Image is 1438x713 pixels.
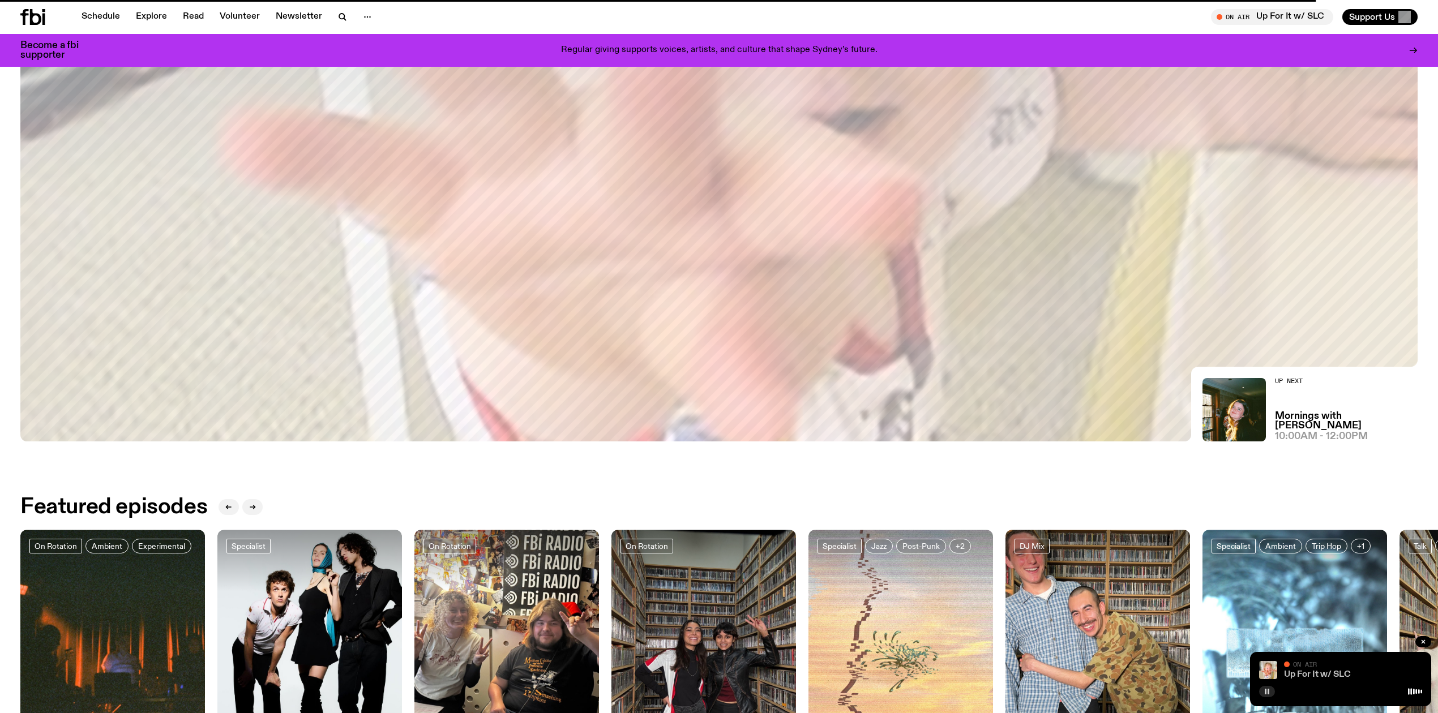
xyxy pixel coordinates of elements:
[1015,539,1050,553] a: DJ Mix
[429,542,471,551] span: On Rotation
[29,539,82,553] a: On Rotation
[1284,670,1351,679] a: Up For It w/ SLC
[1020,542,1045,551] span: DJ Mix
[129,9,174,25] a: Explore
[20,497,207,517] h2: Featured episodes
[1357,542,1364,551] span: +1
[1414,542,1427,551] span: Talk
[1265,542,1296,551] span: Ambient
[132,539,191,553] a: Experimental
[213,9,267,25] a: Volunteer
[1259,661,1277,679] img: baby slc
[1351,539,1371,553] button: +1
[20,41,93,60] h3: Become a fbi supporter
[226,539,271,553] a: Specialist
[561,45,878,55] p: Regular giving supports voices, artists, and culture that shape Sydney’s future.
[92,542,122,551] span: Ambient
[269,9,329,25] a: Newsletter
[902,542,940,551] span: Post-Punk
[823,542,857,551] span: Specialist
[1312,542,1341,551] span: Trip Hop
[865,539,893,553] a: Jazz
[1342,9,1418,25] button: Support Us
[1275,411,1418,431] a: Mornings with [PERSON_NAME]
[871,542,887,551] span: Jazz
[176,9,211,25] a: Read
[1212,539,1256,553] a: Specialist
[75,9,127,25] a: Schedule
[818,539,862,553] a: Specialist
[1275,432,1368,441] span: 10:00am - 12:00pm
[1202,378,1266,441] img: Freya smiles coyly as she poses for the image.
[1211,9,1333,25] button: On AirUp For It w/ SLC
[1349,12,1395,22] span: Support Us
[1409,539,1432,553] a: Talk
[35,542,77,551] span: On Rotation
[896,539,946,553] a: Post-Punk
[138,542,185,551] span: Experimental
[1217,542,1251,551] span: Specialist
[620,539,673,553] a: On Rotation
[1293,660,1317,668] span: On Air
[1306,539,1347,553] a: Trip Hop
[1275,378,1418,384] h2: Up Next
[1259,539,1302,553] a: Ambient
[626,542,668,551] span: On Rotation
[232,542,266,551] span: Specialist
[949,539,971,553] button: +2
[85,539,129,553] a: Ambient
[956,542,965,551] span: +2
[423,539,476,553] a: On Rotation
